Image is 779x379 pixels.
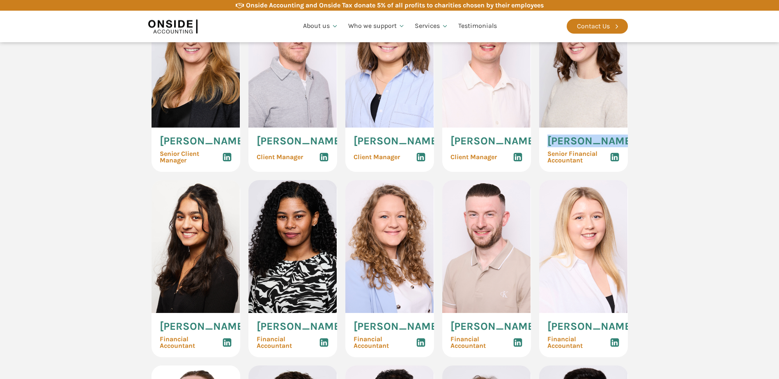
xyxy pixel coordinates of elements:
span: Financial Accountant [547,336,610,349]
span: [PERSON_NAME] [450,321,538,332]
span: Client Manager [450,154,497,160]
span: Senior Financial Accountant [547,151,610,164]
span: [PERSON_NAME] [547,136,634,146]
span: Financial Accountant [160,336,222,349]
span: Senior Client Manager [160,151,222,164]
span: [PERSON_NAME] [257,136,344,146]
a: Services [410,12,453,40]
a: Who we support [343,12,410,40]
span: Financial Accountant [257,336,319,349]
span: [PERSON_NAME] [354,321,441,332]
span: [PERSON_NAME] [160,321,247,332]
span: [PERSON_NAME] [160,136,247,146]
span: [PERSON_NAME] [257,321,344,332]
a: Contact Us [567,19,628,34]
div: Contact Us [577,21,610,32]
img: Onside Accounting [148,17,198,36]
span: Client Manager [354,154,400,160]
a: Testimonials [453,12,502,40]
span: Client Manager [257,154,303,160]
a: About us [298,12,343,40]
span: [PERSON_NAME] [450,136,538,146]
span: Financial Accountant [450,336,513,349]
span: [PERSON_NAME] [354,136,441,146]
span: [PERSON_NAME] [547,321,634,332]
span: Financial Accountant [354,336,416,349]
